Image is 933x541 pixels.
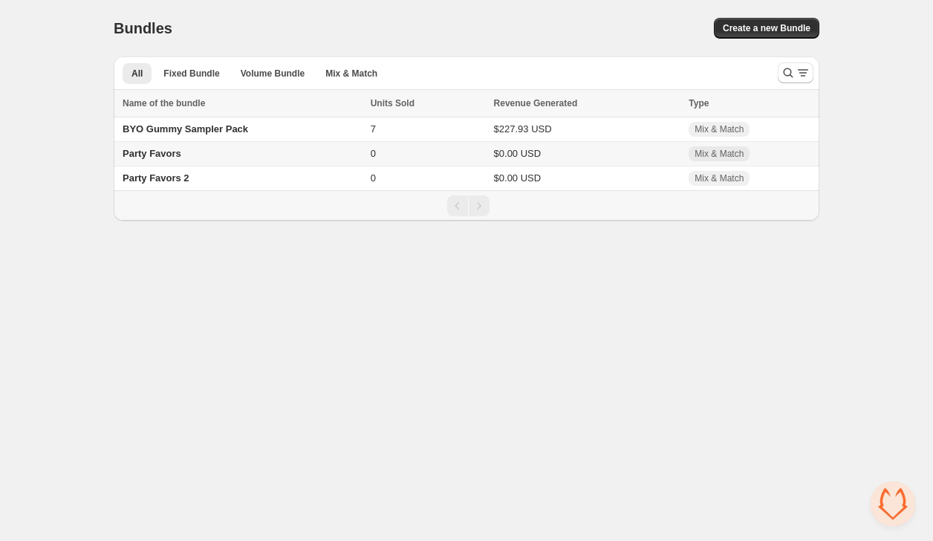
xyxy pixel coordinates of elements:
button: Revenue Generated [494,96,593,111]
button: Create a new Bundle [714,18,819,39]
span: 0 [371,172,376,184]
div: Type [689,96,810,111]
span: $0.00 USD [494,148,542,159]
span: Create a new Bundle [723,22,810,34]
div: Name of the bundle [123,96,362,111]
span: Volume Bundle [241,68,305,80]
span: $0.00 USD [494,172,542,184]
nav: Pagination [114,190,819,221]
button: Units Sold [371,96,429,111]
span: All [131,68,143,80]
span: $227.93 USD [494,123,552,135]
span: Party Favors [123,148,181,159]
span: Units Sold [371,96,415,111]
span: 0 [371,148,376,159]
span: Mix & Match [325,68,377,80]
button: Search and filter results [778,62,813,83]
h1: Bundles [114,19,172,37]
span: Fixed Bundle [163,68,219,80]
span: Mix & Match [695,148,744,160]
span: Party Favors 2 [123,172,189,184]
a: Open chat [871,482,915,526]
span: Mix & Match [695,123,744,135]
span: BYO Gummy Sampler Pack [123,123,248,135]
span: 7 [371,123,376,135]
span: Mix & Match [695,172,744,184]
span: Revenue Generated [494,96,578,111]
